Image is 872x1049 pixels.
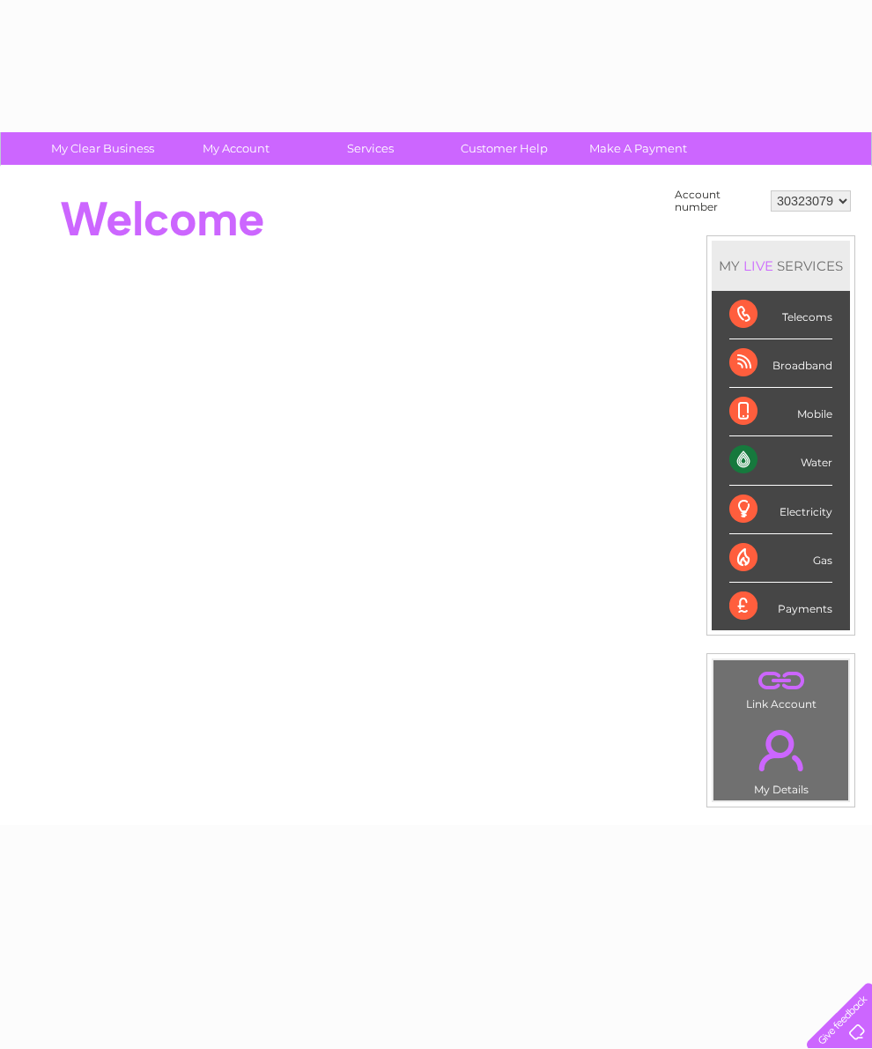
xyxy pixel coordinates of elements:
[30,132,175,165] a: My Clear Business
[729,388,832,436] div: Mobile
[670,184,766,218] td: Account number
[729,291,832,339] div: Telecoms
[298,132,443,165] a: Services
[729,534,832,583] div: Gas
[740,257,777,274] div: LIVE
[712,241,850,291] div: MY SERVICES
[729,583,832,630] div: Payments
[729,339,832,388] div: Broadband
[718,665,844,696] a: .
[713,659,849,715] td: Link Account
[729,436,832,485] div: Water
[565,132,711,165] a: Make A Payment
[718,719,844,781] a: .
[729,486,832,534] div: Electricity
[432,132,577,165] a: Customer Help
[713,715,849,801] td: My Details
[164,132,309,165] a: My Account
